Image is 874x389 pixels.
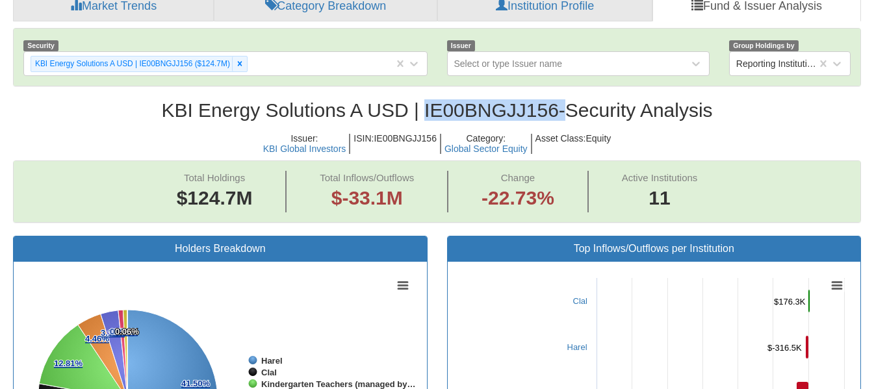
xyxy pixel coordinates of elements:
[184,172,245,183] span: Total Holdings
[54,358,83,368] tspan: 12.81%
[260,134,351,154] h5: Issuer :
[767,343,802,353] tspan: $-316.5K
[729,40,799,51] span: Group Holdings by
[101,328,125,338] tspan: 3.18%
[501,172,535,183] span: Change
[532,134,615,154] h5: Asset Class : Equity
[261,379,415,389] tspan: Kindergarten Teachers (managed by…
[441,134,532,154] h5: Category :
[457,243,851,255] h3: Top Inflows/Outflows per Institution
[23,243,417,255] h3: Holders Breakdown
[622,172,698,183] span: Active Institutions
[114,327,138,336] tspan: 0.73%
[320,172,414,183] span: Total Inflows/Outflows
[736,57,818,70] div: Reporting Institutions
[774,297,806,307] tspan: $176.3K
[261,368,277,377] tspan: Clal
[115,327,139,336] tspan: 0.06%
[23,40,58,51] span: Security
[31,56,232,71] div: KBI Energy Solutions A USD | IE00BNGJJ156 ($124.7M)
[263,144,346,154] button: KBI Global Investors
[567,342,587,352] a: Harel
[110,327,134,336] tspan: 0.88%
[331,187,403,208] span: $-33.1M
[447,40,476,51] span: Issuer
[454,57,563,70] div: Select or type Issuer name
[482,184,554,212] span: -22.73%
[573,296,587,306] a: Clal
[177,187,253,208] span: $124.7M
[444,144,528,154] button: Global Sector Equity
[261,356,283,366] tspan: Harel
[181,379,211,388] tspan: 41.50%
[622,184,698,212] span: 11
[350,134,441,154] h5: ISIN : IE00BNGJJ156
[85,334,109,344] tspan: 4.46%
[13,99,861,121] h2: KBI Energy Solutions A USD | IE00BNGJJ156 - Security Analysis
